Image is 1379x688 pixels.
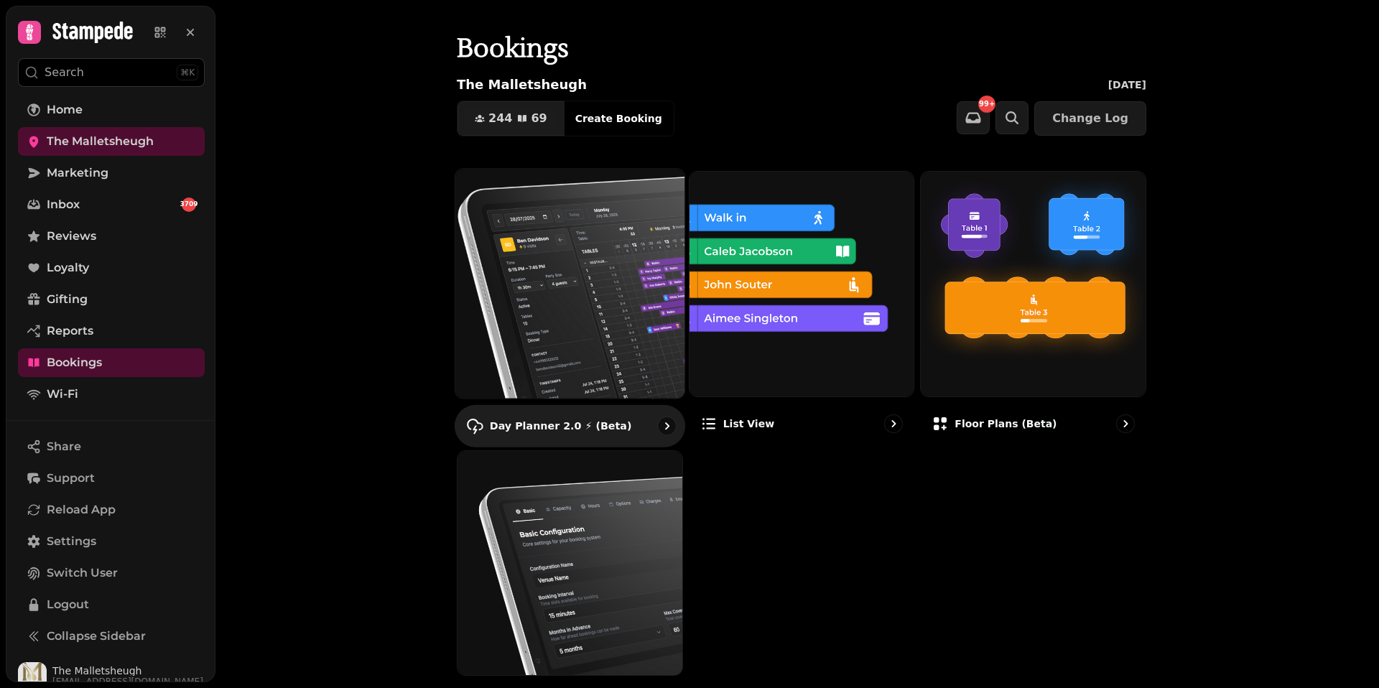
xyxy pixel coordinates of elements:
[18,622,205,651] button: Collapse Sidebar
[18,559,205,587] button: Switch User
[45,64,84,81] p: Search
[47,596,89,613] span: Logout
[575,113,662,124] span: Create Booking
[47,164,108,182] span: Marketing
[920,171,1146,445] a: Floor Plans (beta)Floor Plans (beta)
[18,159,205,187] a: Marketing
[18,432,205,461] button: Share
[18,590,205,619] button: Logout
[886,417,901,431] svg: go to
[47,322,93,340] span: Reports
[488,113,512,124] span: 244
[47,438,81,455] span: Share
[18,348,205,377] a: Bookings
[979,101,995,108] span: 99+
[47,564,118,582] span: Switch User
[47,101,83,118] span: Home
[47,196,80,213] span: Inbox
[180,200,198,210] span: 3709
[1052,113,1128,124] span: Change Log
[47,133,154,150] span: The Malletsheugh
[455,168,685,447] a: Day Planner 2.0 ⚡ (Beta)Day Planner 2.0 ⚡ (Beta)
[723,417,774,431] p: List view
[18,464,205,493] button: Support
[18,285,205,314] a: Gifting
[457,75,587,95] p: The Malletsheugh
[18,380,205,409] a: Wi-Fi
[47,259,89,276] span: Loyalty
[458,101,565,136] button: 24469
[18,96,205,124] a: Home
[18,127,205,156] a: The Malletsheugh
[564,101,674,136] button: Create Booking
[659,419,674,433] svg: go to
[47,386,78,403] span: Wi-Fi
[18,254,205,282] a: Loyalty
[18,58,205,87] button: Search⌘K
[47,228,96,245] span: Reviews
[47,501,116,519] span: Reload App
[47,628,146,645] span: Collapse Sidebar
[1034,101,1146,136] button: Change Log
[531,113,547,124] span: 69
[955,417,1057,431] p: Floor Plans (beta)
[18,190,205,219] a: Inbox3709
[1118,417,1133,431] svg: go to
[1108,78,1146,92] p: [DATE]
[18,496,205,524] button: Reload App
[52,676,203,687] span: [EMAIL_ADDRESS][DOMAIN_NAME]
[458,451,682,676] img: Configuration
[444,157,696,409] img: Day Planner 2.0 ⚡ (Beta)
[52,666,203,676] span: The Malletsheugh
[18,527,205,556] a: Settings
[689,171,915,445] a: List viewList view
[18,222,205,251] a: Reviews
[921,172,1146,396] img: Floor Plans (beta)
[47,533,96,550] span: Settings
[47,291,88,308] span: Gifting
[47,354,102,371] span: Bookings
[18,317,205,345] a: Reports
[47,470,95,487] span: Support
[490,419,632,433] p: Day Planner 2.0 ⚡ (Beta)
[177,65,198,80] div: ⌘K
[689,172,914,396] img: List view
